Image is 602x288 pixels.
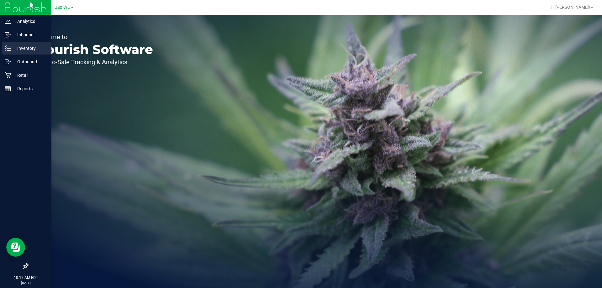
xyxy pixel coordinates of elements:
[5,18,11,24] inline-svg: Analytics
[5,72,11,78] inline-svg: Retail
[11,85,49,92] p: Reports
[34,34,153,40] p: Welcome to
[5,59,11,65] inline-svg: Outbound
[3,280,49,285] p: [DATE]
[5,86,11,92] inline-svg: Reports
[11,58,49,65] p: Outbound
[11,18,49,25] p: Analytics
[6,238,25,257] iframe: Resource center
[11,31,49,39] p: Inbound
[34,59,153,65] p: Seed-to-Sale Tracking & Analytics
[11,71,49,79] p: Retail
[55,5,70,10] span: Jax WC
[34,43,153,56] p: Flourish Software
[11,45,49,52] p: Inventory
[549,5,590,10] span: Hi, [PERSON_NAME]!
[5,32,11,38] inline-svg: Inbound
[5,45,11,51] inline-svg: Inventory
[3,275,49,280] p: 10:17 AM EDT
